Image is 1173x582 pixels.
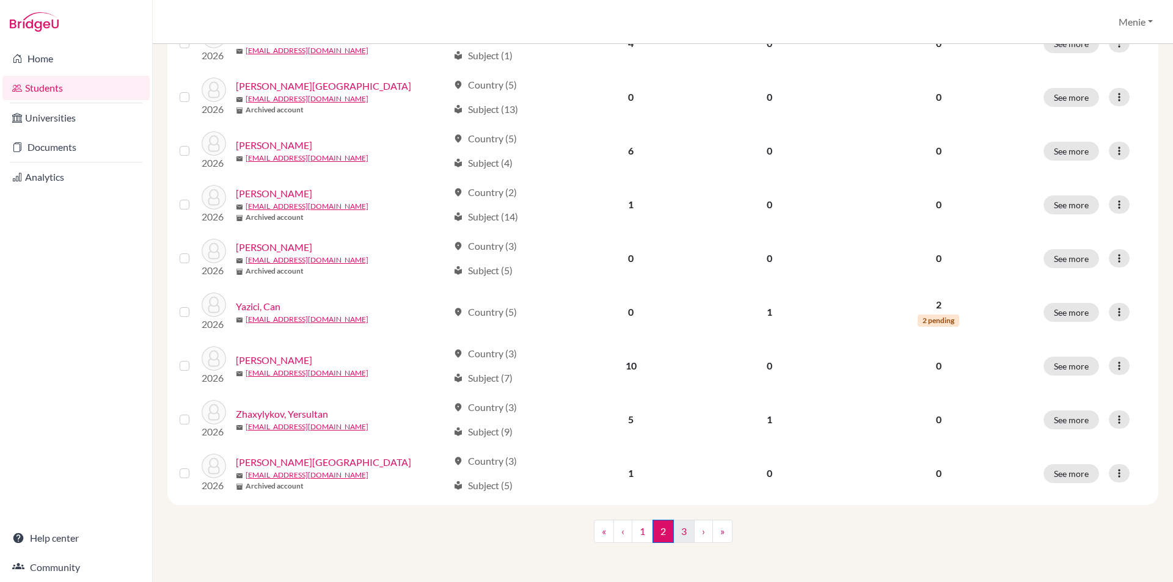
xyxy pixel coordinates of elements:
div: Country (3) [453,239,517,253]
td: 0 [698,339,841,393]
a: Help center [2,526,150,550]
p: 2026 [202,156,226,170]
span: inventory_2 [236,107,243,114]
button: See more [1043,142,1099,161]
a: [EMAIL_ADDRESS][DOMAIN_NAME] [246,93,368,104]
button: Menie [1113,10,1158,34]
a: [EMAIL_ADDRESS][DOMAIN_NAME] [246,201,368,212]
p: 2 [849,297,1029,312]
div: Subject (1) [453,48,513,63]
span: location_on [453,187,463,197]
div: Country (2) [453,185,517,200]
div: Subject (7) [453,371,513,385]
b: Archived account [246,212,304,223]
p: 2026 [202,317,226,332]
span: mail [236,257,243,264]
a: [EMAIL_ADDRESS][DOMAIN_NAME] [246,153,368,164]
span: mail [236,203,243,211]
td: 1 [563,178,698,231]
span: mail [236,472,243,479]
div: Subject (5) [453,478,513,493]
td: 10 [563,339,698,393]
p: 2026 [202,478,226,493]
a: ‹ [613,520,632,543]
td: 0 [698,446,841,500]
span: location_on [453,456,463,466]
span: local_library [453,266,463,275]
img: Thurston, William [202,131,226,156]
div: Country (3) [453,346,517,361]
a: [PERSON_NAME] [236,186,312,201]
span: local_library [453,51,463,60]
span: local_library [453,373,463,383]
span: mail [236,424,243,431]
a: [PERSON_NAME][GEOGRAPHIC_DATA] [236,79,411,93]
p: 0 [849,412,1029,427]
td: 0 [698,70,841,124]
a: Students [2,76,150,100]
td: 5 [563,393,698,446]
a: [PERSON_NAME] [236,138,312,153]
button: See more [1043,249,1099,268]
span: local_library [453,481,463,490]
p: 2026 [202,209,226,224]
span: mail [236,370,243,377]
button: See more [1043,195,1099,214]
p: 2026 [202,371,226,385]
p: 2026 [202,263,226,278]
p: 0 [849,466,1029,481]
td: 0 [698,178,841,231]
div: Subject (9) [453,424,513,439]
div: Country (3) [453,454,517,468]
div: Country (5) [453,78,517,92]
p: 2026 [202,48,226,63]
a: Yazici, Can [236,299,280,314]
img: Zhou, Meitong [202,454,226,478]
div: Country (5) [453,131,517,146]
span: mail [236,155,243,162]
p: 0 [849,251,1029,266]
a: [PERSON_NAME] [236,240,312,255]
p: 2026 [202,102,226,117]
td: 1 [563,446,698,500]
a: [EMAIL_ADDRESS][DOMAIN_NAME] [246,255,368,266]
img: Zhaxylykov, Yersultan [202,400,226,424]
span: location_on [453,307,463,317]
a: › [694,520,713,543]
img: Sundstedt, Filippa [202,78,226,102]
a: Zhaxylykov, Yersultan [236,407,328,421]
td: 0 [563,231,698,285]
p: 0 [849,144,1029,158]
a: Home [2,46,150,71]
a: [EMAIL_ADDRESS][DOMAIN_NAME] [246,368,368,379]
td: 1 [698,393,841,446]
div: Subject (14) [453,209,518,224]
img: Yazici, Can [202,293,226,317]
b: Archived account [246,104,304,115]
p: 2026 [202,424,226,439]
span: location_on [453,402,463,412]
a: [PERSON_NAME] [236,353,312,368]
img: Wardman, Tia [202,185,226,209]
span: location_on [453,80,463,90]
span: inventory_2 [236,268,243,275]
img: Yilmaz, Nazli [202,346,226,371]
a: Community [2,555,150,580]
a: Universities [2,106,150,130]
span: inventory_2 [236,483,243,490]
a: [EMAIL_ADDRESS][DOMAIN_NAME] [246,470,368,481]
td: 6 [563,124,698,178]
button: See more [1043,410,1099,429]
a: [PERSON_NAME][GEOGRAPHIC_DATA] [236,455,411,470]
span: local_library [453,427,463,437]
a: » [712,520,733,543]
div: Country (5) [453,305,517,319]
div: Subject (13) [453,102,518,117]
span: mail [236,316,243,324]
td: 0 [698,124,841,178]
td: 0 [563,70,698,124]
button: See more [1043,357,1099,376]
b: Archived account [246,481,304,492]
p: 0 [849,197,1029,212]
span: inventory_2 [236,214,243,222]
